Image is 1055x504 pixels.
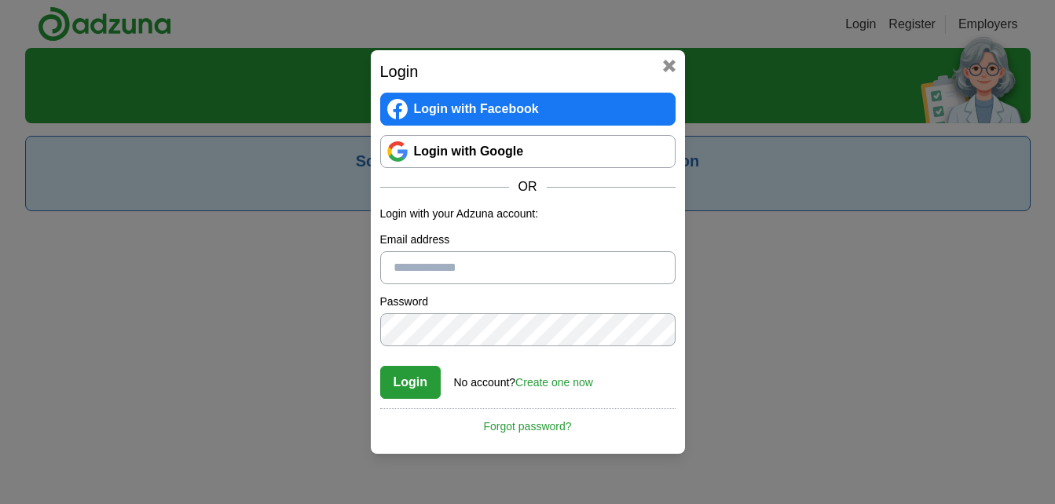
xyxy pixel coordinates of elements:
[380,60,676,83] h2: Login
[380,294,676,310] label: Password
[380,366,441,399] button: Login
[515,376,593,389] a: Create one now
[509,177,547,196] span: OR
[380,206,676,222] p: Login with your Adzuna account:
[380,408,676,435] a: Forgot password?
[380,93,676,126] a: Login with Facebook
[380,232,676,248] label: Email address
[380,135,676,168] a: Login with Google
[454,365,593,391] div: No account?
